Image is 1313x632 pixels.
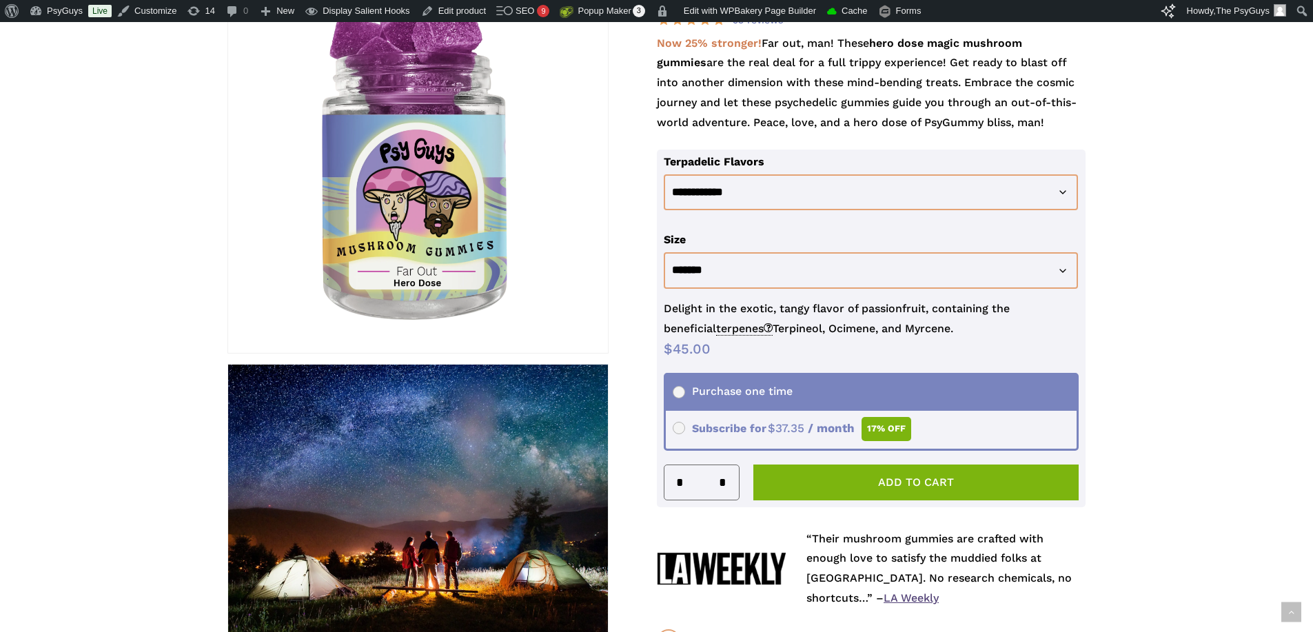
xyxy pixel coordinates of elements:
[1274,4,1286,17] img: Avatar photo
[753,465,1079,500] button: Add to cart
[806,529,1086,609] p: “Their mushroom gummies are crafted with enough love to satisfy the muddied folks at [GEOGRAPHIC_...
[884,591,939,604] a: LA Weekly
[664,233,686,246] label: Size
[633,5,645,17] span: 3
[1281,602,1301,622] a: Back to top
[808,421,855,435] span: / month
[657,37,762,50] strong: Now 25% stronger!
[673,385,793,398] span: Purchase one time
[768,421,804,435] span: 37.35
[664,340,711,357] bdi: 45.00
[688,465,714,500] input: Product quantity
[673,422,912,435] span: Subscribe for
[88,5,112,17] a: Live
[664,155,764,168] label: Terpadelic Flavors
[664,340,673,357] span: $
[768,421,775,435] span: $
[657,552,786,585] img: La Weekly Logo
[664,299,1079,339] p: Delight in the exotic, tangy flavor of passionfruit, containing the beneficial Terpineol, Ocimene...
[716,322,773,336] span: terpenes
[657,34,1086,150] p: Far out, man! These are the real deal for a full trippy experience! Get ready to blast off into a...
[1216,6,1270,16] span: The PsyGuys
[537,5,549,17] div: 9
